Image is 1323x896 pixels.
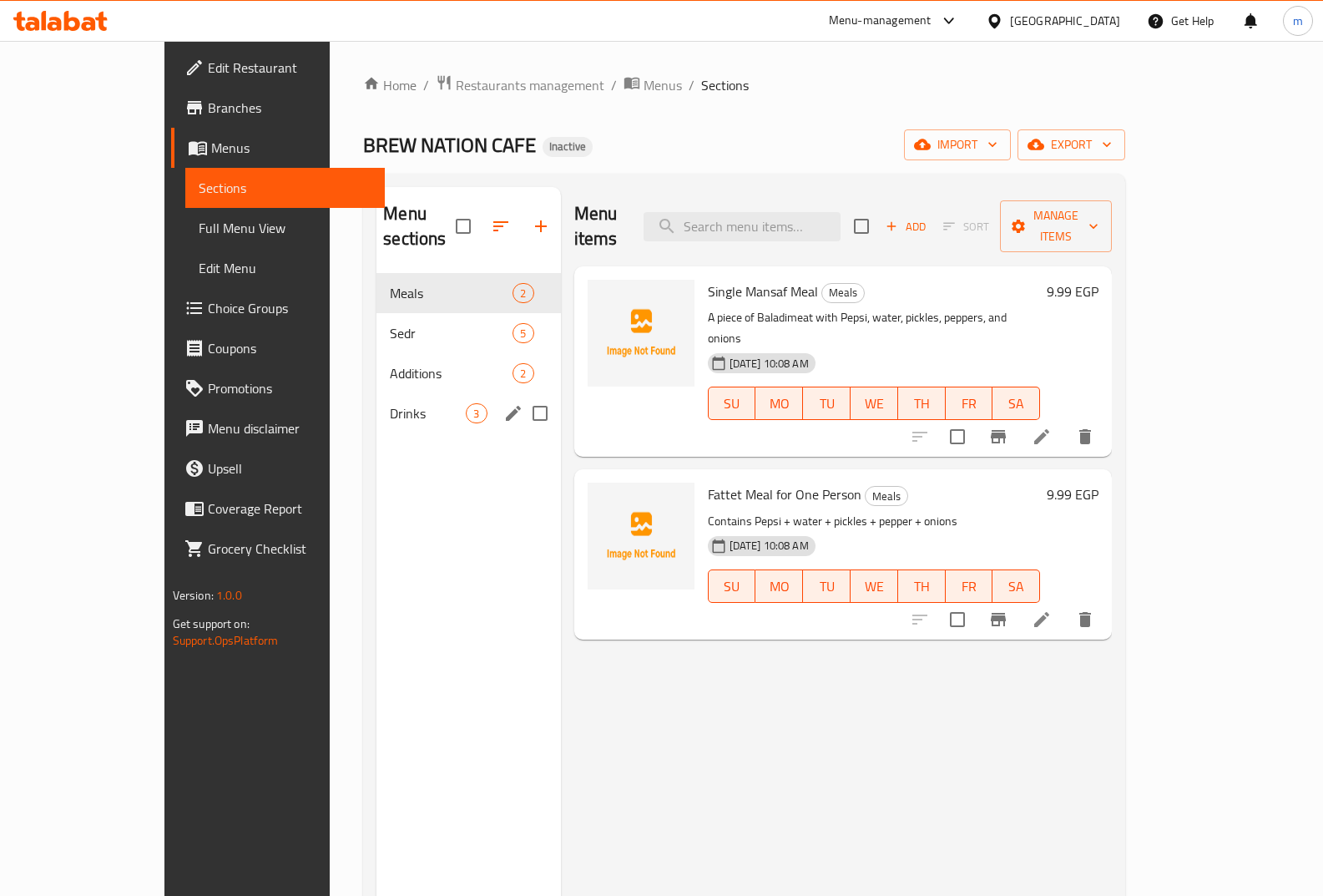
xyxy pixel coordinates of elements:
[708,511,1041,532] p: Contains Pepsi + water + pickles + pepper + onions
[940,419,975,454] span: Select to update
[376,273,560,313] div: Meals2
[879,214,932,240] button: Add
[171,88,386,128] a: Branches
[171,488,386,529] a: Coverage Report
[173,630,279,651] a: Support.OpsPlatform
[456,75,604,95] span: Restaurants management
[543,137,593,157] div: Inactive
[363,74,1125,96] nav: breadcrumb
[588,483,694,590] img: Fattet Meal for One Person
[171,448,386,488] a: Upsell
[171,408,386,448] a: Menu disclaimer
[1065,600,1105,640] button: delete
[624,74,682,96] a: Menus
[390,363,513,383] div: Additions
[376,266,560,440] nav: Menu sections
[171,288,386,328] a: Choice Groups
[208,338,372,358] span: Coupons
[803,569,851,603] button: TU
[513,363,533,383] div: items
[208,458,372,478] span: Upsell
[762,575,796,599] span: MO
[376,353,560,393] div: Additions2
[513,326,533,342] span: 5
[715,575,750,599] span: SU
[851,387,898,420] button: WE
[851,569,898,603] button: WE
[574,201,624,251] h2: Menu items
[208,418,372,438] span: Menu disclaimer
[1000,200,1112,252] button: Manage items
[904,129,1011,160] button: import
[185,248,386,288] a: Edit Menu
[917,134,997,155] span: import
[1065,417,1105,457] button: delete
[762,392,796,416] span: MO
[171,128,386,168] a: Menus
[390,323,513,343] span: Sedr
[185,168,386,208] a: Sections
[363,75,417,95] a: Home
[390,283,513,303] span: Meals
[844,209,879,244] span: Select section
[208,378,372,398] span: Promotions
[611,75,617,95] li: /
[708,307,1041,349] p: A piece of Baladimeat with Pepsi, water, pickles, peppers, and onions
[1017,129,1125,160] button: export
[1293,12,1303,30] span: m
[376,313,560,353] div: Sedr5
[952,392,987,416] span: FR
[185,208,386,248] a: Full Menu View
[1032,610,1052,630] a: Edit menu item
[708,279,818,304] span: Single Mansaf Meal
[715,392,750,416] span: SU
[383,201,455,251] h2: Menu sections
[363,126,536,164] span: BREW NATION CAFE
[208,298,372,318] span: Choice Groups
[1031,134,1112,155] span: export
[543,139,593,154] span: Inactive
[879,214,932,240] span: Add item
[376,393,560,433] div: Drinks3edit
[513,283,533,303] div: items
[513,323,533,343] div: items
[1013,205,1098,247] span: Manage items
[173,613,250,635] span: Get support on:
[467,406,486,422] span: 3
[898,569,946,603] button: TH
[644,75,682,95] span: Menus
[173,585,214,606] span: Version:
[810,392,844,416] span: TU
[171,368,386,408] a: Promotions
[208,98,372,118] span: Branches
[857,575,891,599] span: WE
[513,366,533,382] span: 2
[946,387,993,420] button: FR
[755,569,803,603] button: MO
[208,499,372,519] span: Coverage Report
[898,387,946,420] button: TH
[865,486,908,506] div: Meals
[199,178,372,198] span: Sections
[755,387,803,420] button: MO
[588,280,694,387] img: Single Mansaf Meal
[821,283,865,303] div: Meals
[436,74,604,96] a: Restaurants management
[829,11,932,31] div: Menu-management
[999,575,1033,599] span: SA
[513,286,533,301] span: 2
[1047,280,1098,303] h6: 9.99 EGP
[992,387,1040,420] button: SA
[199,218,372,238] span: Full Menu View
[446,209,481,244] span: Select all sections
[208,539,372,559] span: Grocery Checklist
[521,206,561,246] button: Add section
[708,482,861,507] span: Fattet Meal for One Person
[932,214,1000,240] span: Select section first
[978,600,1018,640] button: Branch-specific-item
[171,529,386,569] a: Grocery Checklist
[208,58,372,78] span: Edit Restaurant
[857,392,891,416] span: WE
